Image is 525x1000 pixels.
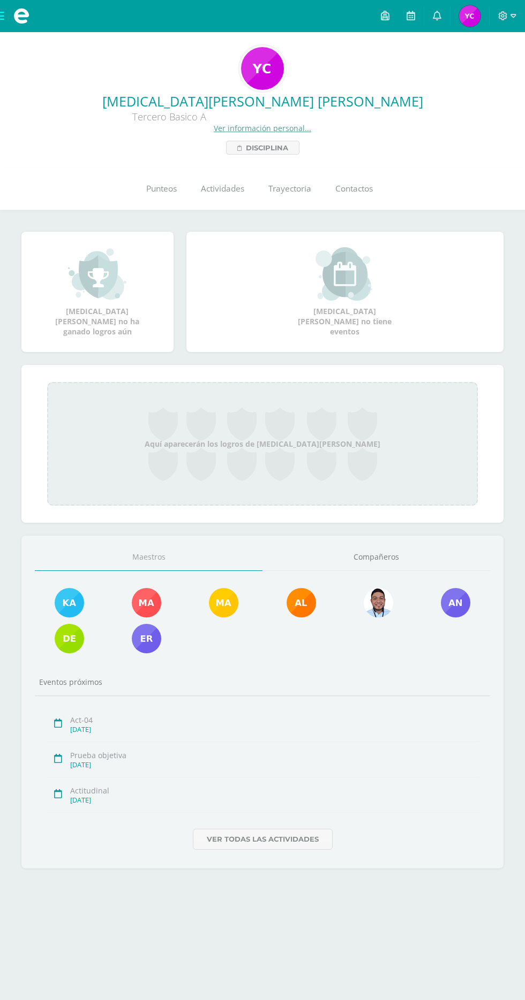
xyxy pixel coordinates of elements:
a: Actividades [189,167,256,210]
a: [MEDICAL_DATA][PERSON_NAME] [PERSON_NAME] [9,92,516,110]
a: Disciplina [226,141,299,155]
img: 3b51858fa93919ca30eb1aad2d2e7161.png [132,624,161,653]
div: [MEDICAL_DATA][PERSON_NAME] no tiene eventos [291,247,399,337]
img: 6bf64b0700033a2ca3395562ad6aa597.png [364,588,393,617]
img: 1c285e60f6ff79110def83009e9e501a.png [55,588,84,617]
div: [DATE] [70,725,479,734]
img: f5bcdfe112135d8e2907dab10a7547e4.png [209,588,238,617]
div: [DATE] [70,760,479,769]
img: 13db4c08e544ead93a1678712b735bab.png [55,624,84,653]
a: Punteos [134,167,189,210]
img: 062a1d1c98ece7e2b6126b5144e791dc.png [241,47,284,90]
div: [DATE] [70,796,479,805]
img: event_small.png [316,247,374,301]
a: Ver todas las actividades [193,829,333,850]
span: Disciplina [246,141,288,154]
a: Trayectoria [256,167,323,210]
img: 5b69ea46538634a852163c0590dc3ff7.png [441,588,470,617]
span: Actividades [201,183,244,194]
a: Maestros [35,544,262,571]
a: Compañeros [262,544,490,571]
a: Contactos [323,167,385,210]
span: Trayectoria [268,183,311,194]
div: Act-04 [70,715,479,725]
span: Contactos [335,183,373,194]
img: achievement_small.png [68,247,126,301]
a: Ver información personal... [214,123,311,133]
div: Actitudinal [70,785,479,796]
img: d015825c49c7989f71d1fd9a85bb1a15.png [287,588,316,617]
div: Prueba objetiva [70,750,479,760]
div: [MEDICAL_DATA][PERSON_NAME] no ha ganado logros aún [44,247,151,337]
span: Punteos [146,183,177,194]
div: Eventos próximos [35,677,490,687]
div: Tercero Basico A [9,110,330,123]
img: 213c93b939c5217ac5b9f4cf4cede38a.png [459,5,481,27]
div: Aquí aparecerán los logros de [MEDICAL_DATA][PERSON_NAME] [47,382,478,506]
img: c020eebe47570ddd332f87e65077e1d5.png [132,588,161,617]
